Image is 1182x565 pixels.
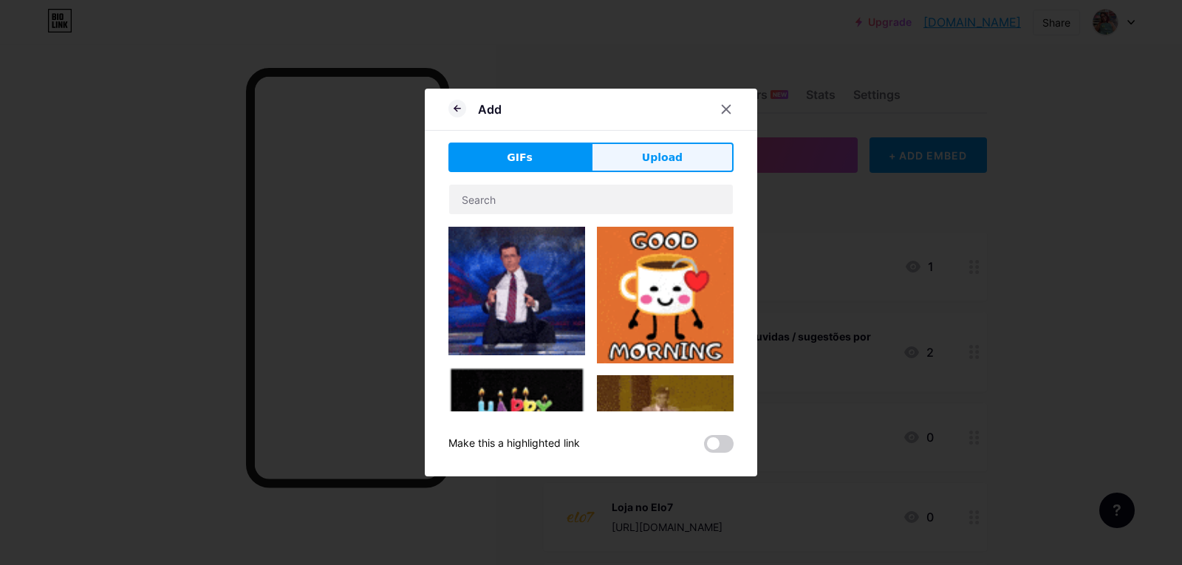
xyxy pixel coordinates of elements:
span: GIFs [507,150,533,165]
button: Upload [591,143,734,172]
img: Gihpy [597,375,734,512]
div: Make this a highlighted link [448,435,580,453]
span: Upload [642,150,683,165]
img: Gihpy [448,227,585,355]
button: GIFs [448,143,591,172]
div: Add [478,100,502,118]
img: Gihpy [448,367,585,465]
input: Search [449,185,733,214]
img: Gihpy [597,227,734,363]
